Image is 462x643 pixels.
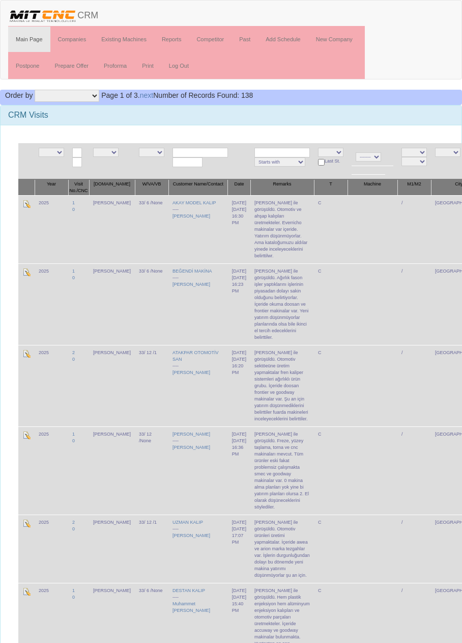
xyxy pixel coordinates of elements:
td: [PERSON_NAME] ile görüşüldü. Freze, yüzey taşlama, torna ve cnc makinaları mevcut. Tüm ürünler es... [250,426,314,515]
td: ---- [168,426,228,515]
td: 33/ 6 /None [135,195,168,263]
td: 33/ 12 /1 [135,515,168,583]
a: ATAKPAR OTOMOTİV SAN [172,350,218,362]
th: W/VA/VB [135,179,168,196]
a: 0 [72,438,75,443]
h3: CRM Visits [8,111,454,120]
a: Companies [50,26,94,52]
a: 1 [72,432,75,437]
th: Year [35,179,68,196]
td: 33/ 12 /None [135,426,168,515]
th: M1/M2 [397,179,431,196]
td: ---- [168,515,228,583]
a: UZMAN KALIP [172,520,203,525]
td: Last St. [314,143,348,179]
span: Number of Records Found: 138 [101,91,253,99]
a: [PERSON_NAME] [172,533,210,538]
td: ---- [168,345,228,426]
td: / [397,515,431,583]
a: 1 [72,588,75,593]
a: 1 [72,269,75,274]
a: [PERSON_NAME] [172,445,210,450]
div: [DATE] 16:20 PM [232,356,246,376]
a: 2 [72,520,75,525]
a: Reports [154,26,189,52]
a: [PERSON_NAME] [172,282,210,287]
td: C [314,515,348,583]
td: [PERSON_NAME] [89,426,135,515]
div: [DATE] 17:07 PM [232,526,246,546]
a: AKAY MODEL KALIP [172,200,216,205]
td: [DATE] [228,515,250,583]
th: Visit No./CNC [68,179,89,196]
td: 33/ 12 /1 [135,345,168,426]
a: [PERSON_NAME] [172,432,210,437]
span: Page 1 of 3. [101,91,140,99]
div: [DATE] 16:36 PM [232,438,246,458]
a: CRM [1,1,106,26]
a: Postpone [8,53,47,78]
td: [PERSON_NAME] [89,263,135,345]
td: [PERSON_NAME] ile görüşüldü. Otomotiv ürünleri üretimi yapmaktalar. İçeride awea ve arion marka t... [250,515,314,583]
td: [DATE] [228,426,250,515]
td: 2025 [35,345,68,426]
td: [PERSON_NAME] ile görüşüldü. Otomotiv ve ahşap kalıpları üretmekteler. Everricho makinalar var iç... [250,195,314,263]
a: DESTAN KALIP [172,588,205,593]
a: 0 [72,275,75,280]
a: 0 [72,207,75,212]
div: [DATE] 16:30 PM [232,206,246,226]
th: T [314,179,348,196]
td: / [397,195,431,263]
a: New Company [308,26,360,52]
a: Add Schedule [258,26,308,52]
a: BEĞENDİ MAKİNA [172,269,212,274]
div: [DATE] 16:23 PM [232,275,246,294]
td: [PERSON_NAME] [89,515,135,583]
td: C [314,345,348,426]
td: [PERSON_NAME] [89,345,135,426]
td: C [314,263,348,345]
td: 2025 [35,195,68,263]
a: 0 [72,357,75,362]
img: Edit [22,200,31,208]
th: Customer Name/Contact [168,179,228,196]
div: [DATE] 15:40 PM [232,594,246,614]
img: Edit [22,431,31,439]
th: [DOMAIN_NAME] [89,179,135,196]
a: Existing Machines [94,26,154,52]
a: 0 [72,595,75,600]
img: Edit [22,350,31,358]
td: ---- [168,195,228,263]
img: Edit [22,519,31,527]
a: Past [232,26,258,52]
a: Competitor [189,26,232,52]
td: 33/ 6 /None [135,263,168,345]
td: [DATE] [228,263,250,345]
td: 2025 [35,263,68,345]
img: Edit [22,587,31,596]
td: [DATE] [228,345,250,426]
td: 2025 [35,515,68,583]
td: [PERSON_NAME] ile görüşüldü. Otomotiv sektöeüne üretim yapmaktalar fren kaliper sistemleri ağırlı... [250,345,314,426]
img: header.png [8,8,77,23]
img: Edit [22,268,31,276]
td: C [314,195,348,263]
th: Machine [348,179,397,196]
th: Date [228,179,250,196]
a: [PERSON_NAME] [172,213,210,219]
a: 2 [72,350,75,355]
td: ---- [168,263,228,345]
td: [DATE] [228,195,250,263]
td: C [314,426,348,515]
a: Proforma [96,53,134,78]
a: Print [134,53,161,78]
a: Prepare Offer [47,53,96,78]
a: 1 [72,200,75,205]
a: Log Out [161,53,196,78]
td: / [397,263,431,345]
th: Remarks [250,179,314,196]
td: 2025 [35,426,68,515]
td: [PERSON_NAME] [89,195,135,263]
a: 0 [72,526,75,531]
td: / [397,345,431,426]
